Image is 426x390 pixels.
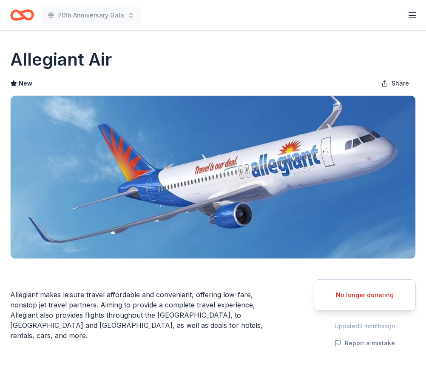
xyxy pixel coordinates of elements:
[41,7,141,24] button: 70th Anniversary Gala
[335,338,395,348] button: Report a mistake
[324,290,405,300] div: No longer donating
[19,78,32,89] span: New
[10,5,34,25] a: Home
[10,48,112,72] h1: Allegiant Air
[392,78,409,89] span: Share
[375,75,416,92] button: Share
[11,96,415,258] img: Image for Allegiant Air
[10,290,273,341] div: Allegiant makes leisure travel affordable and convenient, offering low-fare, nonstop jet travel p...
[58,10,124,20] span: 70th Anniversary Gala
[314,321,416,331] div: Updated 3 months ago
